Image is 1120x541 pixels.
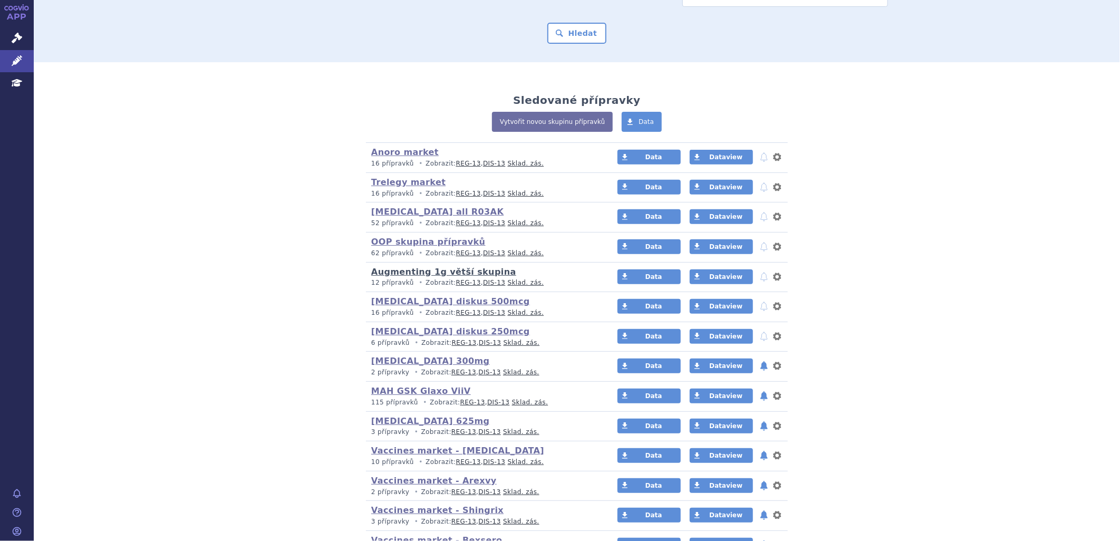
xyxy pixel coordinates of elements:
[371,189,597,198] p: Zobrazit: ,
[709,482,742,489] span: Dataview
[645,482,662,489] span: Data
[772,479,783,492] button: nastavení
[503,518,539,525] a: Sklad. zás.
[412,488,421,497] i: •
[371,326,530,336] a: [MEDICAL_DATA] diskus 250mcg
[690,180,753,195] a: Dataview
[639,118,654,125] span: Data
[456,458,481,466] a: REG-13
[617,209,681,224] a: Data
[420,398,430,407] i: •
[709,273,742,281] span: Dataview
[709,303,742,310] span: Dataview
[503,369,539,376] a: Sklad. zás.
[371,177,446,187] a: Trelegy market
[617,269,681,284] a: Data
[371,505,504,515] a: Vaccines market - Shingrix
[690,299,753,314] a: Dataview
[483,160,505,167] a: DIS-13
[690,389,753,403] a: Dataview
[371,207,504,217] a: [MEDICAL_DATA] all R03AK
[451,369,476,376] a: REG-13
[508,309,544,316] a: Sklad. zás.
[622,112,662,132] a: Data
[547,23,607,44] button: Hledat
[709,422,742,430] span: Dataview
[709,213,742,220] span: Dataview
[508,249,544,257] a: Sklad. zás.
[772,390,783,402] button: nastavení
[508,190,544,197] a: Sklad. zás.
[412,517,421,526] i: •
[617,389,681,403] a: Data
[508,458,544,466] a: Sklad. zás.
[478,518,500,525] a: DIS-13
[483,458,505,466] a: DIS-13
[617,239,681,254] a: Data
[617,359,681,373] a: Data
[772,330,783,343] button: nastavení
[508,279,544,286] a: Sklad. zás.
[416,278,426,287] i: •
[371,488,409,496] span: 2 přípravky
[508,160,544,167] a: Sklad. zás.
[759,300,769,313] button: notifikace
[412,368,421,377] i: •
[371,160,414,167] span: 16 přípravků
[371,518,409,525] span: 3 přípravky
[371,267,516,277] a: Augmenting 1g větší skupina
[416,458,426,467] i: •
[645,333,662,340] span: Data
[371,308,597,317] p: Zobrazit: ,
[617,329,681,344] a: Data
[460,399,485,406] a: REG-13
[371,428,597,437] p: Zobrazit: ,
[759,479,769,492] button: notifikace
[416,159,426,168] i: •
[371,147,439,157] a: Anoro market
[709,511,742,519] span: Dataview
[709,183,742,191] span: Dataview
[371,476,497,486] a: Vaccines market - Arexvy
[690,478,753,493] a: Dataview
[709,362,742,370] span: Dataview
[483,219,505,227] a: DIS-13
[452,339,477,346] a: REG-13
[487,399,509,406] a: DIS-13
[371,219,597,228] p: Zobrazit: ,
[503,488,539,496] a: Sklad. zás.
[759,330,769,343] button: notifikace
[645,392,662,400] span: Data
[371,428,409,436] span: 3 přípravky
[617,180,681,195] a: Data
[371,237,486,247] a: OOP skupina přípravků
[772,181,783,194] button: nastavení
[645,452,662,459] span: Data
[617,419,681,433] a: Data
[371,399,418,406] span: 115 přípravků
[709,333,742,340] span: Dataview
[456,249,481,257] a: REG-13
[371,386,471,396] a: MAH GSK Glaxo ViiV
[492,112,613,132] a: Vytvořit novou skupinu přípravků
[371,488,597,497] p: Zobrazit: ,
[759,181,769,194] button: notifikace
[483,249,505,257] a: DIS-13
[645,213,662,220] span: Data
[416,308,426,317] i: •
[371,190,414,197] span: 16 přípravků
[759,449,769,462] button: notifikace
[371,309,414,316] span: 16 přípravků
[645,303,662,310] span: Data
[709,392,742,400] span: Dataview
[451,518,476,525] a: REG-13
[709,153,742,161] span: Dataview
[690,448,753,463] a: Dataview
[772,300,783,313] button: nastavení
[690,269,753,284] a: Dataview
[617,150,681,165] a: Data
[690,150,753,165] a: Dataview
[456,219,481,227] a: REG-13
[690,329,753,344] a: Dataview
[371,296,530,306] a: [MEDICAL_DATA] diskus 500mcg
